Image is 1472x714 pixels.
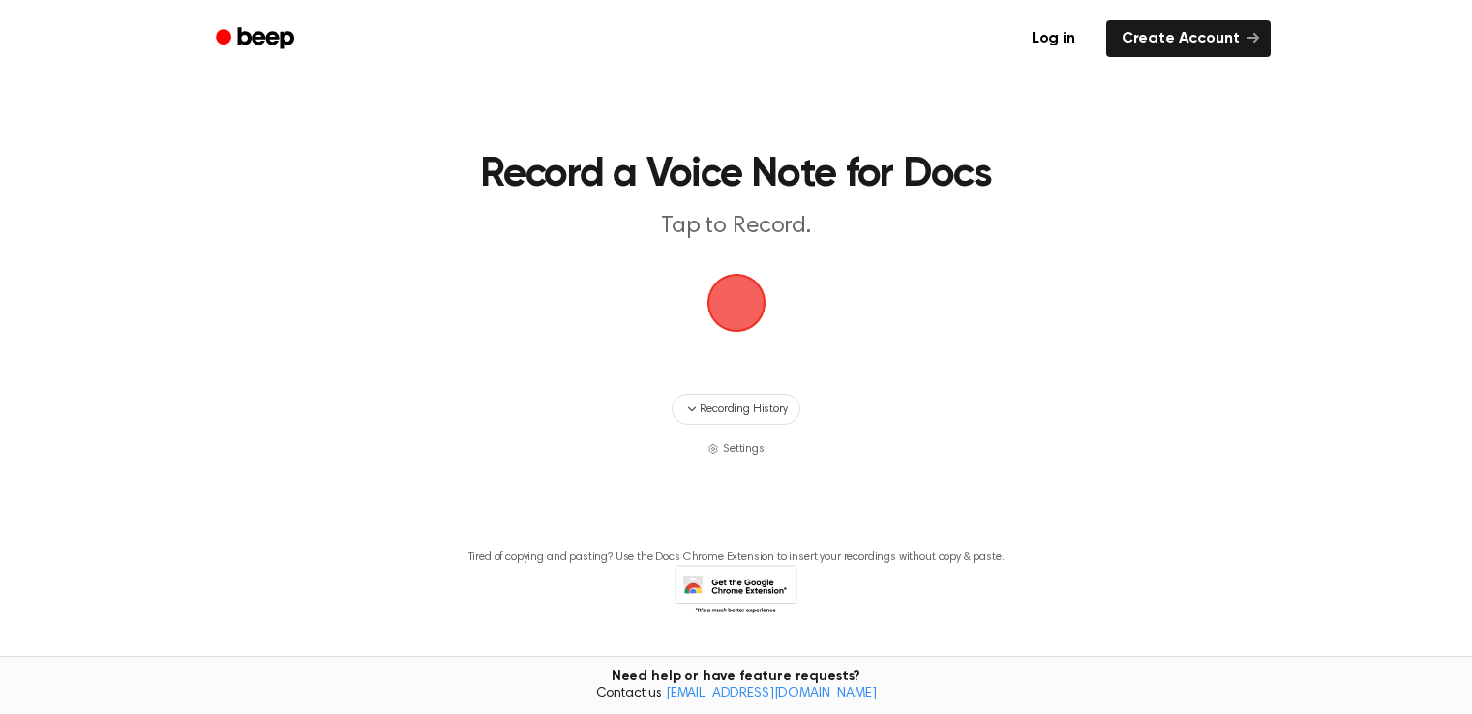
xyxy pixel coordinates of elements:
img: Beep Logo [707,274,766,332]
h1: Record a Voice Note for Docs [241,155,1232,195]
a: [EMAIL_ADDRESS][DOMAIN_NAME] [666,687,877,700]
span: Recording History [700,401,787,418]
span: Settings [723,440,765,458]
p: Tap to Record. [365,211,1108,243]
span: Contact us [12,686,1460,703]
a: Log in [1012,16,1095,61]
button: Recording History [672,394,799,425]
a: Create Account [1106,20,1271,57]
button: Settings [707,440,765,458]
p: Tired of copying and pasting? Use the Docs Chrome Extension to insert your recordings without cop... [468,550,1005,565]
a: Beep [202,20,312,58]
